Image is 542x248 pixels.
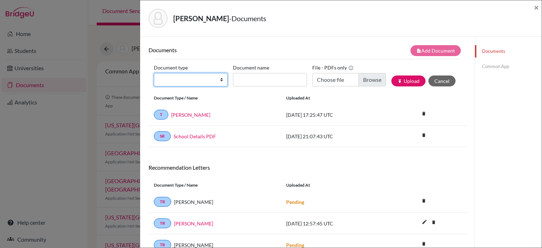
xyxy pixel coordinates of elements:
[281,95,387,101] div: Uploaded at
[418,217,430,228] button: edit
[171,111,210,119] a: [PERSON_NAME]
[418,131,429,140] a: delete
[149,95,281,101] div: Document Type / Name
[475,60,542,73] a: Common App
[174,220,213,227] a: [PERSON_NAME]
[428,75,456,86] button: Cancel
[475,45,542,58] a: Documents
[173,14,229,23] strong: [PERSON_NAME]
[154,110,168,120] a: T
[391,75,426,86] button: publishUpload
[149,164,466,171] h6: Recommendation Letters
[281,111,387,119] div: [DATE] 17:25:47 UTC
[418,109,429,119] a: delete
[419,216,430,228] i: edit
[534,3,539,12] button: Close
[418,196,429,206] a: delete
[410,45,461,56] button: note_addAdd Document
[312,62,354,73] label: File - PDFs only
[233,62,269,73] label: Document name
[418,130,429,140] i: delete
[154,218,171,228] a: TR
[154,197,171,207] a: TR
[154,62,188,73] label: Document type
[428,217,439,228] i: delete
[286,199,304,205] strong: Pending
[428,218,439,228] a: delete
[534,2,539,12] span: ×
[281,182,387,188] div: Uploaded at
[149,47,307,53] h6: Documents
[397,79,402,84] i: publish
[174,198,213,206] span: [PERSON_NAME]
[149,182,281,188] div: Document Type / Name
[154,131,171,141] a: SR
[418,195,429,206] i: delete
[174,133,216,140] a: School Details PDF
[281,133,387,140] div: [DATE] 21:07:43 UTC
[286,242,304,248] strong: Pending
[286,220,333,226] span: [DATE] 12:57:45 UTC
[418,108,429,119] i: delete
[416,48,421,53] i: note_add
[229,14,266,23] span: - Documents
